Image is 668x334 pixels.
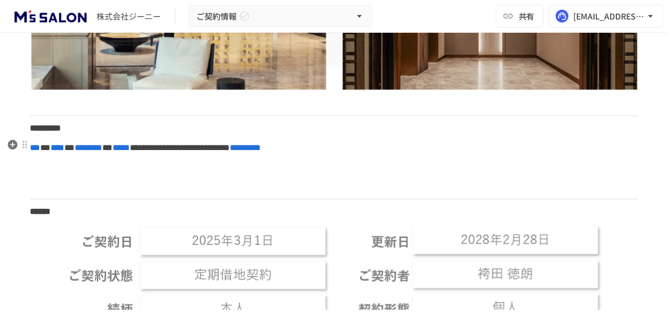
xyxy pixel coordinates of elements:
button: 共有 [496,5,544,28]
div: 株式会社ジーニー [96,10,161,22]
img: uR8vTSKdklMXEQDRv4syRcVic50bBT2x3lbNcVSK8BN [14,7,87,25]
span: 共有 [519,10,535,22]
div: [EMAIL_ADDRESS][DOMAIN_NAME] [574,9,645,24]
button: ご契約情報 [189,5,373,28]
span: ご契約情報 [196,9,237,24]
button: [EMAIL_ADDRESS][DOMAIN_NAME] [549,5,663,28]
